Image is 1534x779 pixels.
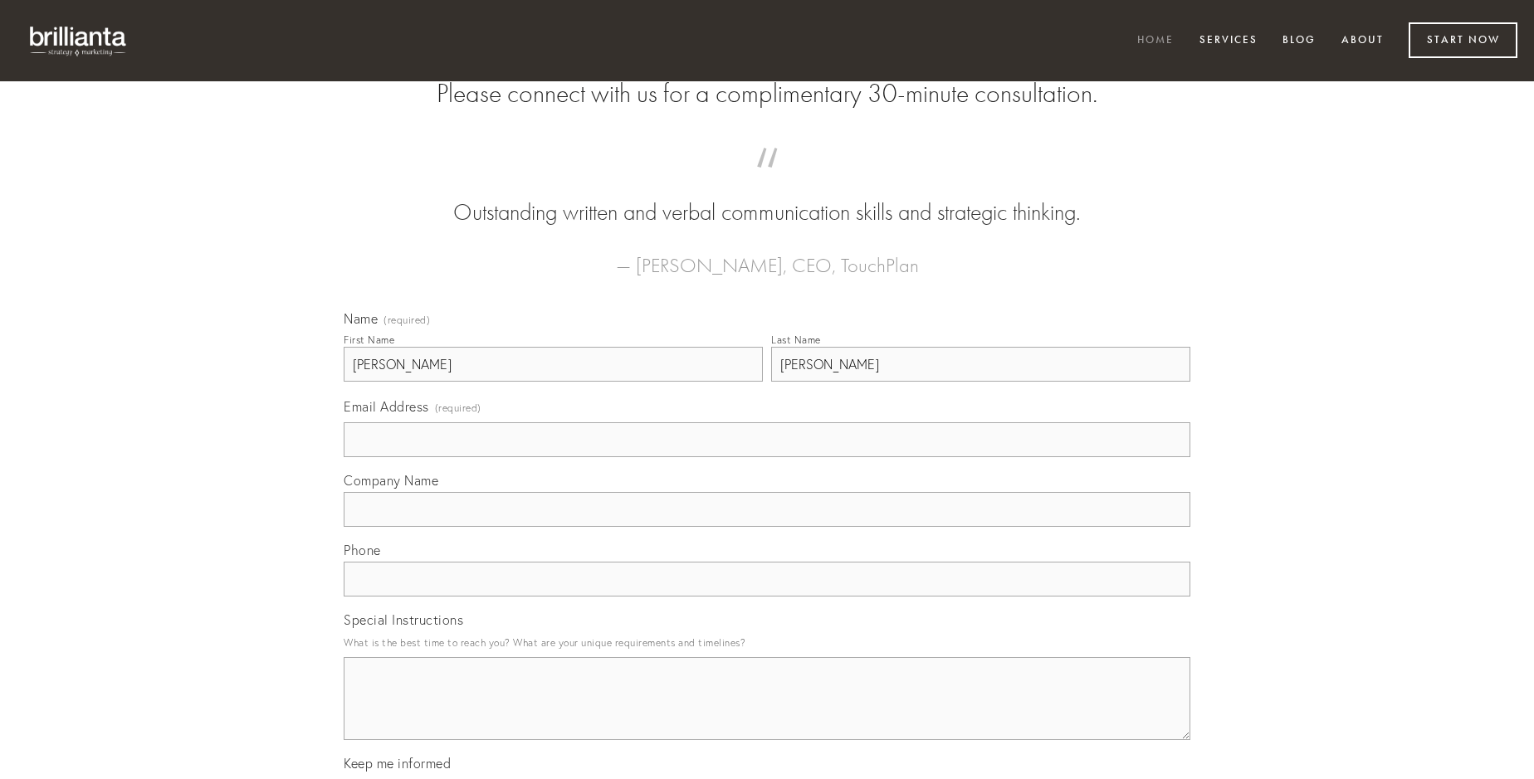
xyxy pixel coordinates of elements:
[1272,27,1326,55] a: Blog
[344,398,429,415] span: Email Address
[383,315,430,325] span: (required)
[370,164,1164,229] blockquote: Outstanding written and verbal communication skills and strategic thinking.
[344,755,451,772] span: Keep me informed
[1126,27,1185,55] a: Home
[435,397,481,419] span: (required)
[1331,27,1395,55] a: About
[344,310,378,327] span: Name
[17,17,141,65] img: brillianta - research, strategy, marketing
[344,542,381,558] span: Phone
[1409,22,1517,58] a: Start Now
[344,611,463,628] span: Special Instructions
[370,229,1164,282] figcaption: — [PERSON_NAME], CEO, TouchPlan
[370,164,1164,197] span: “
[1189,27,1268,55] a: Services
[344,472,438,489] span: Company Name
[344,334,394,346] div: First Name
[771,334,821,346] div: Last Name
[344,631,1190,654] p: What is the best time to reach you? What are your unique requirements and timelines?
[344,78,1190,110] h2: Please connect with us for a complimentary 30-minute consultation.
